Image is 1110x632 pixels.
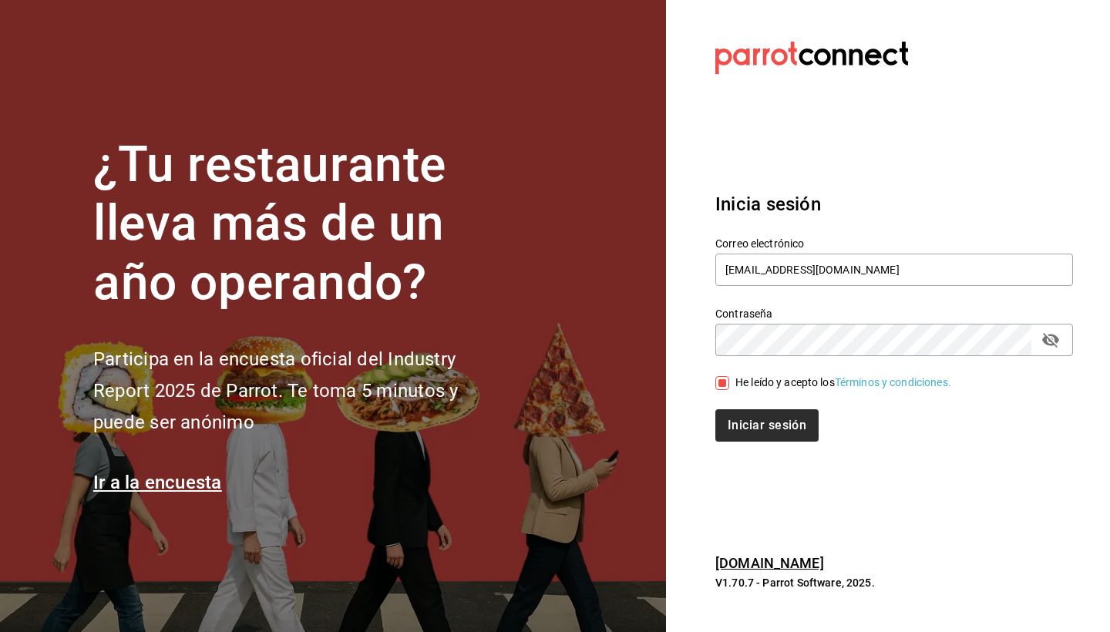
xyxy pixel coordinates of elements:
input: Ingresa tu correo electrónico [715,254,1073,286]
label: Contraseña [715,308,1073,318]
h3: Inicia sesión [715,190,1073,218]
h2: Participa en la encuesta oficial del Industry Report 2025 de Parrot. Te toma 5 minutos y puede se... [93,344,510,438]
p: V1.70.7 - Parrot Software, 2025. [715,575,1073,590]
label: Correo electrónico [715,237,1073,248]
a: [DOMAIN_NAME] [715,555,824,571]
a: Ir a la encuesta [93,472,222,493]
button: passwordField [1038,327,1064,353]
a: Términos y condiciones. [835,376,951,388]
h1: ¿Tu restaurante lleva más de un año operando? [93,136,510,313]
div: He leído y acepto los [735,375,951,391]
button: Iniciar sesión [715,409,819,442]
